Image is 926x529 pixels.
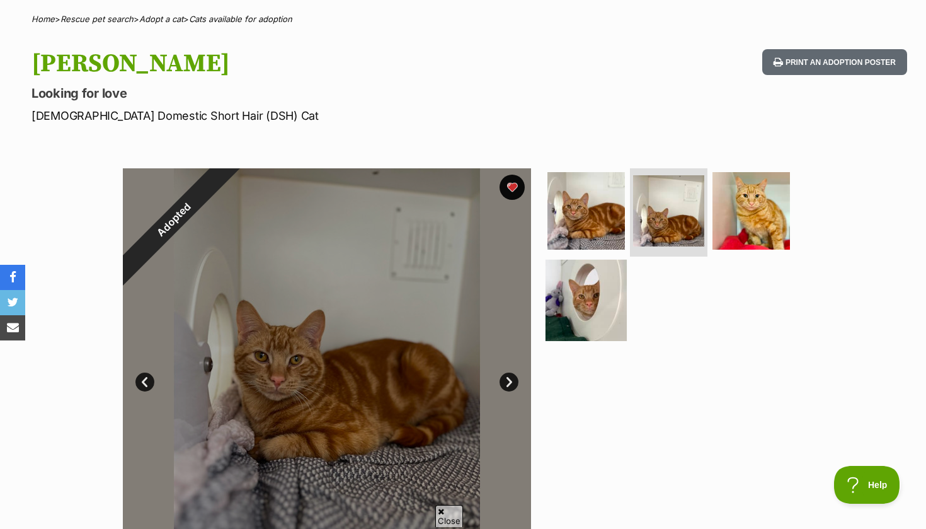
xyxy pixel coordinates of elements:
[546,259,627,340] img: Photo of Sampson
[500,175,525,200] button: favourite
[139,14,183,24] a: Adopt a cat
[31,84,564,102] p: Looking for love
[712,172,790,250] img: Photo of Sampson
[135,373,154,392] a: Prev
[31,14,55,24] a: Home
[60,14,134,24] a: Rescue pet search
[547,172,625,250] img: Photo of Sampson
[94,139,253,299] div: Adopted
[762,49,907,75] button: Print an adoption poster
[633,175,704,247] img: Photo of Sampson
[435,505,463,527] span: Close
[834,466,901,504] iframe: Help Scout Beacon - Open
[31,107,564,124] p: [DEMOGRAPHIC_DATA] Domestic Short Hair (DSH) Cat
[500,373,518,392] a: Next
[31,49,564,78] h1: [PERSON_NAME]
[189,14,292,24] a: Cats available for adoption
